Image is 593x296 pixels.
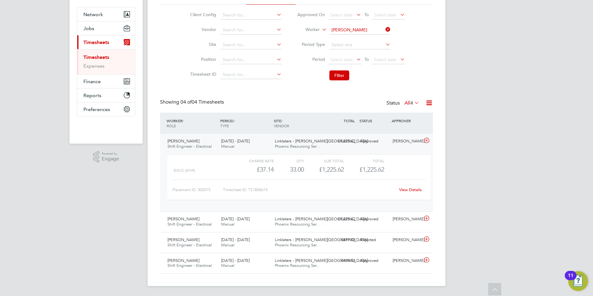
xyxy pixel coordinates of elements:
[221,26,282,34] input: Search for...
[326,235,358,245] div: £817.08
[188,42,216,47] label: Site
[77,102,135,116] button: Preferences
[275,222,321,227] span: Phoenix Resourcing Ser…
[77,123,135,132] img: fastbook-logo-retina.png
[275,242,321,248] span: Phoenix Resourcing Ser…
[274,123,289,128] span: VENDOR
[399,187,422,192] a: View Details
[83,106,110,112] span: Preferences
[160,99,225,105] div: Showing
[167,222,212,227] span: Shift Engineer - Electrical
[234,164,274,175] div: £37.14
[275,138,368,144] span: Linklaters - [PERSON_NAME][GEOGRAPHIC_DATA]
[83,39,109,45] span: Timesheets
[344,118,355,123] span: TOTAL
[223,185,395,195] div: Timesheet ID: TS1808674
[83,11,103,17] span: Network
[220,123,229,128] span: TYPE
[167,263,212,268] span: Shift Engineer - Electrical
[374,12,396,18] span: Select date
[390,136,422,146] div: [PERSON_NAME]
[221,216,250,222] span: [DATE] - [DATE]
[304,157,344,164] div: Sub Total
[390,214,422,224] div: [PERSON_NAME]
[188,71,216,77] label: Timesheet ID
[326,256,358,266] div: £408.54
[167,216,199,222] span: [PERSON_NAME]
[297,56,325,62] label: Period
[330,57,353,62] span: Select date
[275,263,321,268] span: Phoenix Resourcing Ser…
[77,35,135,49] button: Timesheets
[181,99,224,105] span: 04 Timesheets
[221,11,282,20] input: Search for...
[167,242,212,248] span: Shift Engineer - Electrical
[77,74,135,88] button: Finance
[234,118,235,123] span: /
[275,237,368,242] span: Linklaters - [PERSON_NAME][GEOGRAPHIC_DATA]
[77,49,135,74] div: Timesheets
[219,115,272,131] div: PERIOD
[77,88,135,102] button: Reports
[329,26,390,34] input: Search for...
[274,164,304,175] div: 33.00
[172,185,223,195] div: Placement ID: 300075
[275,258,368,263] span: Linklaters - [PERSON_NAME][GEOGRAPHIC_DATA]
[221,242,234,248] span: Manual
[358,256,390,266] div: Approved
[188,56,216,62] label: Position
[182,118,184,123] span: /
[77,21,135,35] button: Jobs
[281,118,283,123] span: /
[404,100,419,106] label: All
[363,55,371,63] span: To
[358,136,390,146] div: Approved
[165,115,219,131] div: WORKER
[221,258,250,263] span: [DATE] - [DATE]
[167,258,199,263] span: [PERSON_NAME]
[358,214,390,224] div: Approved
[410,100,413,106] span: 4
[221,41,282,49] input: Search for...
[344,157,384,164] div: Total
[102,156,119,162] span: Engage
[221,70,282,79] input: Search for...
[174,168,195,173] span: Basic (£/HR)
[329,70,349,80] button: Filter
[329,41,390,49] input: Select one
[326,214,358,224] div: £1,225.62
[275,144,321,149] span: Phoenix Resourcing Ser…
[167,138,199,144] span: [PERSON_NAME]
[568,271,588,291] button: Open Resource Center, 11 new notifications
[304,164,344,175] div: £1,225.62
[188,12,216,17] label: Client Config
[167,123,176,128] span: ROLE
[297,12,325,17] label: Approved On
[221,138,250,144] span: [DATE] - [DATE]
[568,276,573,284] div: 11
[167,237,199,242] span: [PERSON_NAME]
[102,151,119,156] span: Powered by
[83,54,109,60] a: Timesheets
[390,235,422,245] div: [PERSON_NAME]
[83,92,101,98] span: Reports
[326,136,358,146] div: £1,225.62
[297,42,325,47] label: Period Type
[358,115,390,126] div: STATUS
[359,166,384,173] span: £1,225.62
[275,216,368,222] span: Linklaters - [PERSON_NAME][GEOGRAPHIC_DATA]
[167,144,212,149] span: Shift Engineer - Electrical
[83,78,101,84] span: Finance
[221,56,282,64] input: Search for...
[188,27,216,32] label: Vendor
[83,63,105,69] a: Expenses
[363,11,371,19] span: To
[77,123,135,132] a: Go to home page
[358,235,390,245] div: Rejected
[221,144,234,149] span: Manual
[77,7,135,21] button: Network
[221,237,250,242] span: [DATE] - [DATE]
[330,12,353,18] span: Select date
[83,25,94,31] span: Jobs
[274,157,304,164] div: QTY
